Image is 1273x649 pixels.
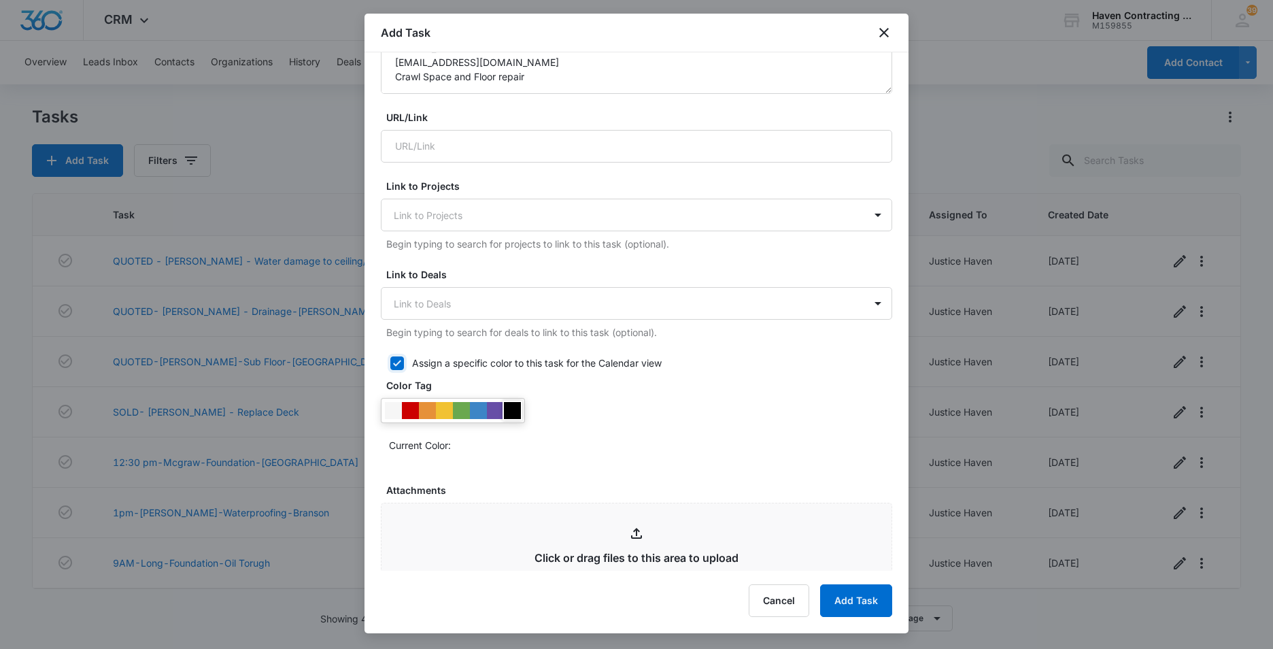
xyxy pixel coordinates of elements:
[876,24,892,41] button: close
[749,584,809,617] button: Cancel
[386,483,898,497] label: Attachments
[386,267,898,282] label: Link to Deals
[820,584,892,617] button: Add Task
[504,402,521,419] div: #000000
[381,16,892,94] textarea: [PERSON_NAME] [STREET_ADDRESS][PERSON_NAME] [PHONE_NUMBER] [EMAIL_ADDRESS][DOMAIN_NAME] Crawl Spa...
[419,402,436,419] div: #e69138
[412,356,662,370] div: Assign a specific color to this task for the Calendar view
[381,24,430,41] h1: Add Task
[402,402,419,419] div: #CC0000
[386,325,892,339] p: Begin typing to search for deals to link to this task (optional).
[385,402,402,419] div: #F6F6F6
[487,402,504,419] div: #674ea7
[386,179,898,193] label: Link to Projects
[470,402,487,419] div: #3d85c6
[389,438,451,452] p: Current Color:
[453,402,470,419] div: #6aa84f
[436,402,453,419] div: #f1c232
[381,503,892,620] input: Click or drag files to this area to upload
[386,237,892,251] p: Begin typing to search for projects to link to this task (optional).
[386,378,898,393] label: Color Tag
[381,130,892,163] input: URL/Link
[386,110,898,124] label: URL/Link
